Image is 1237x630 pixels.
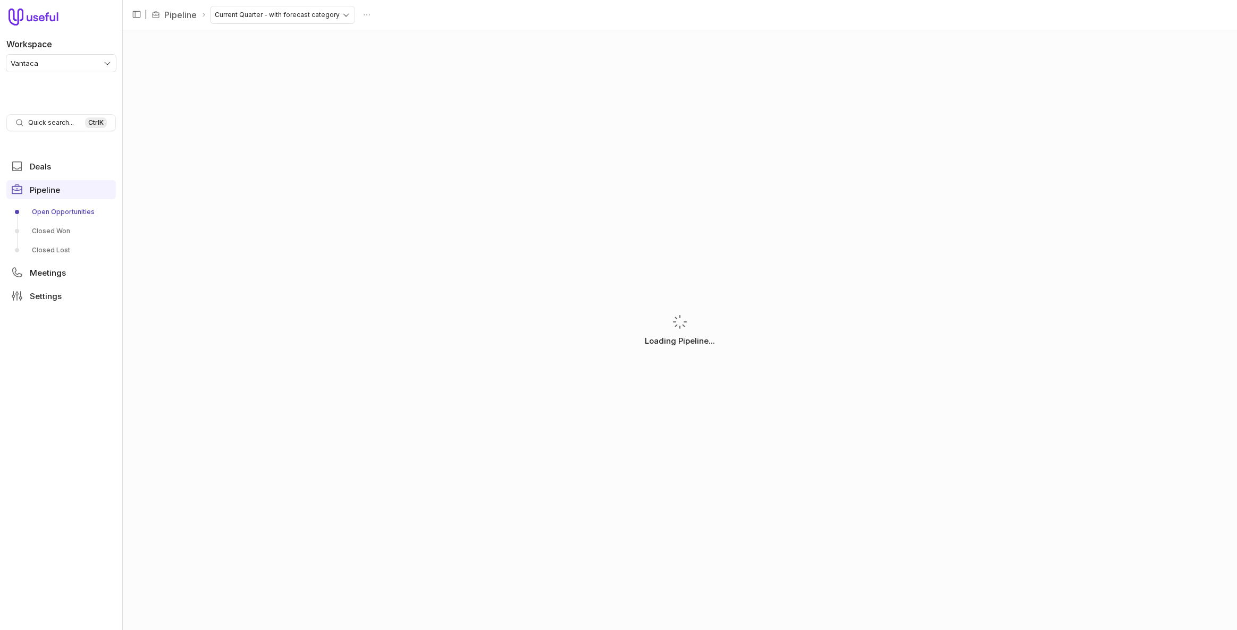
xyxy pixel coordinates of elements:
a: Open Opportunities [6,203,116,220]
button: Collapse sidebar [129,6,145,22]
a: Closed Won [6,223,116,240]
span: Deals [30,163,51,171]
span: Pipeline [30,186,60,194]
label: Workspace [6,38,52,50]
span: Settings [30,292,62,300]
a: Settings [6,286,116,305]
button: Actions [359,7,375,23]
kbd: Ctrl K [85,117,107,128]
span: Quick search... [28,118,74,127]
a: Meetings [6,263,116,282]
a: Pipeline [6,180,116,199]
a: Closed Lost [6,242,116,259]
p: Loading Pipeline... [645,335,715,347]
div: Pipeline submenu [6,203,116,259]
a: Pipeline [164,8,197,21]
span: Meetings [30,269,66,277]
span: | [145,8,147,21]
a: Deals [6,157,116,176]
